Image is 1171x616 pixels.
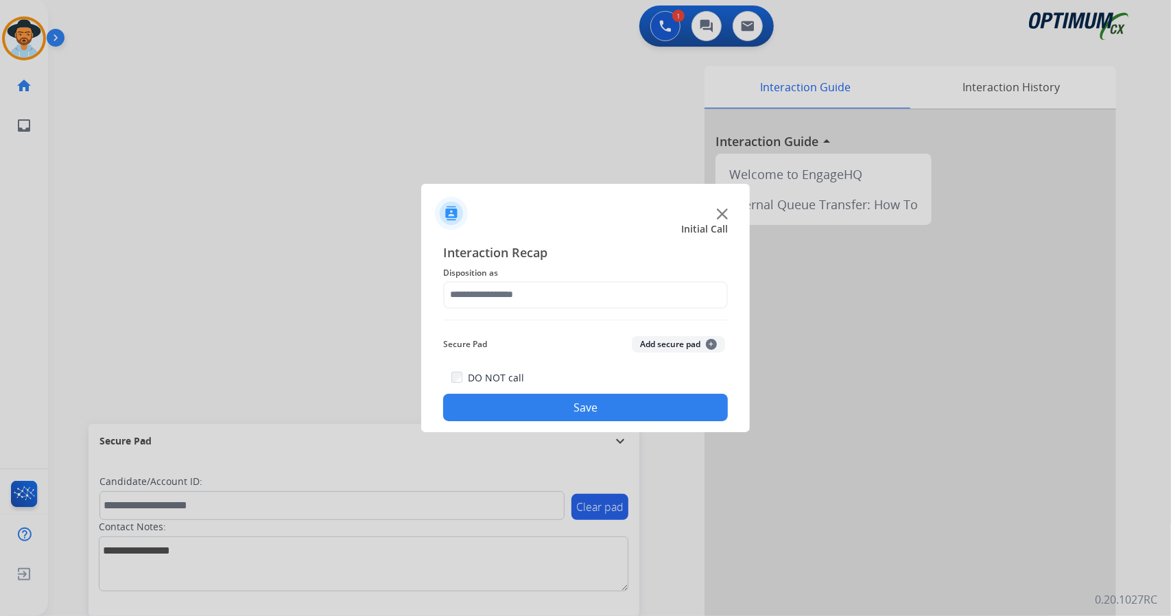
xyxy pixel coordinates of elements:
[435,197,468,230] img: contactIcon
[632,336,725,353] button: Add secure pad+
[681,222,728,236] span: Initial Call
[443,394,728,421] button: Save
[706,339,717,350] span: +
[443,265,728,281] span: Disposition as
[1095,591,1157,608] p: 0.20.1027RC
[443,243,728,265] span: Interaction Recap
[468,371,524,385] label: DO NOT call
[443,336,487,353] span: Secure Pad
